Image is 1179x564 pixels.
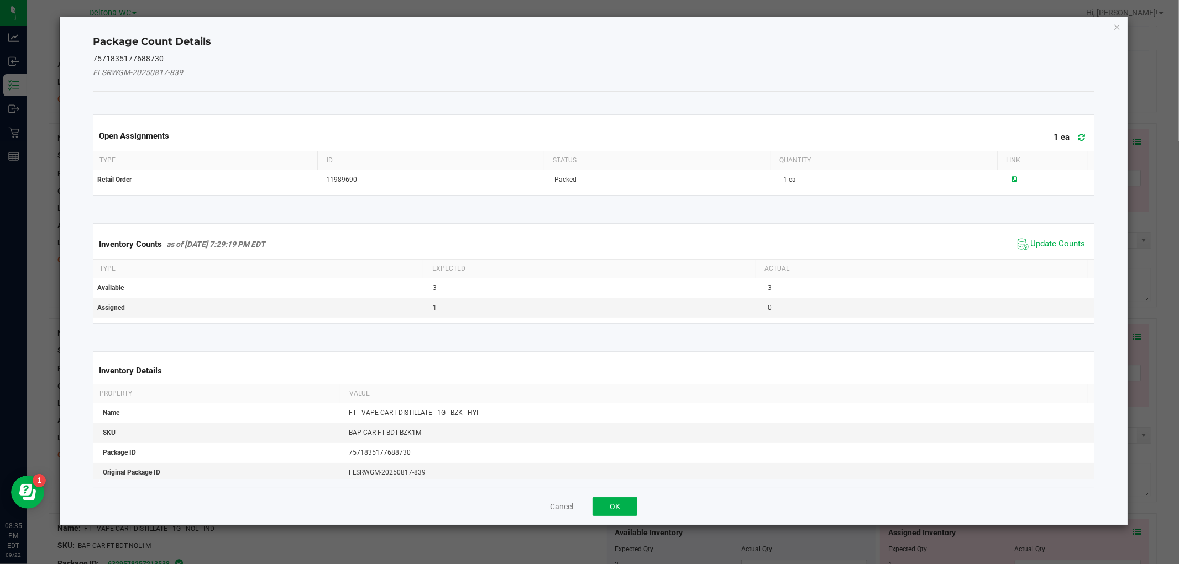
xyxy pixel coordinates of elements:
[11,476,44,509] iframe: Resource center
[1006,156,1020,164] span: Link
[99,239,162,249] span: Inventory Counts
[97,284,124,292] span: Available
[99,265,116,272] span: Type
[553,156,577,164] span: Status
[166,240,265,249] span: as of [DATE] 7:29:19 PM EDT
[93,68,1094,77] h5: FLSRWGM-20250817-839
[789,176,796,183] span: ea
[103,468,160,476] span: Original Package ID
[99,366,162,376] span: Inventory Details
[768,284,772,292] span: 3
[768,304,772,312] span: 0
[550,501,573,512] button: Cancel
[327,156,333,164] span: ID
[99,156,116,164] span: Type
[779,156,811,164] span: Quantity
[103,449,136,456] span: Package ID
[349,429,421,436] span: BAP-CAR-FT-BDT-BZK1M
[1054,133,1059,143] span: 1
[99,389,132,397] span: Property
[349,409,478,417] span: FT - VAPE CART DISTILLATE - 1G - BZK - HYI
[103,429,116,436] span: SKU
[33,474,46,487] iframe: Resource center unread badge
[593,497,637,516] button: OK
[349,389,370,397] span: Value
[349,449,411,456] span: 7571835177688730
[1061,133,1070,143] span: ea
[783,176,787,183] span: 1
[349,468,426,476] span: FLSRWGM-20250817-839
[93,35,1094,49] h4: Package Count Details
[103,409,119,417] span: Name
[433,304,437,312] span: 1
[326,176,357,183] span: 11989690
[99,131,169,141] span: Open Assignments
[93,55,1094,63] h5: 7571835177688730
[764,265,789,272] span: Actual
[432,265,465,272] span: Expected
[433,284,437,292] span: 3
[1031,239,1086,250] span: Update Counts
[554,176,577,183] span: Packed
[97,176,132,183] span: Retail Order
[1113,20,1121,33] button: Close
[97,304,125,312] span: Assigned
